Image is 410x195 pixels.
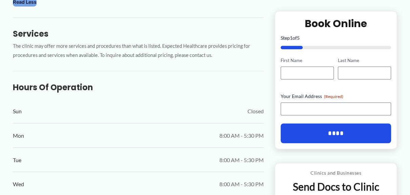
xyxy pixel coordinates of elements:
h3: Services [13,28,264,39]
h2: Book Online [281,17,391,30]
span: 8:00 AM - 5:30 PM [219,131,264,141]
h3: Hours of Operation [13,82,264,93]
span: (Required) [324,94,343,99]
span: 1 [290,35,293,41]
label: Your Email Address [281,93,391,100]
span: 8:00 AM - 5:30 PM [219,155,264,165]
span: Tue [13,155,21,165]
span: Closed [247,106,264,116]
p: Clinics and Businesses [280,169,392,177]
span: 5 [297,35,300,41]
span: Sun [13,106,22,116]
span: Wed [13,179,24,189]
p: Send Docs to Clinic [280,180,392,193]
p: Step of [281,36,391,40]
span: 8:00 AM - 5:30 PM [219,179,264,189]
span: Mon [13,131,24,141]
p: The clinic may offer more services and procedures than what is listed. Expected Healthcare provid... [13,42,264,60]
label: Last Name [338,57,391,64]
label: First Name [281,57,334,64]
